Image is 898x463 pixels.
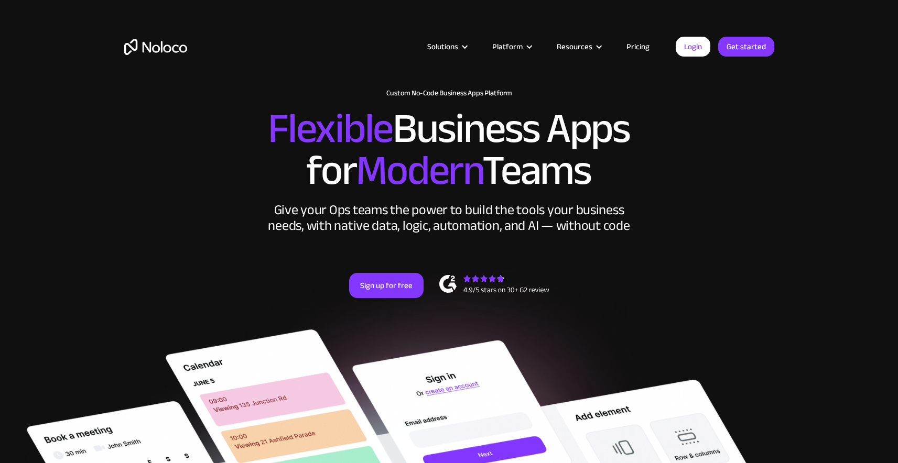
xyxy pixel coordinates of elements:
div: Solutions [427,40,458,53]
h2: Business Apps for Teams [124,108,774,192]
div: Give your Ops teams the power to build the tools your business needs, with native data, logic, au... [266,202,633,234]
a: Login [676,37,710,57]
span: Flexible [268,90,393,168]
a: Get started [718,37,774,57]
div: Solutions [414,40,479,53]
div: Resources [544,40,613,53]
div: Platform [479,40,544,53]
div: Platform [492,40,523,53]
span: Modern [356,131,482,210]
a: Pricing [613,40,663,53]
a: Sign up for free [349,273,424,298]
a: home [124,39,187,55]
div: Resources [557,40,592,53]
